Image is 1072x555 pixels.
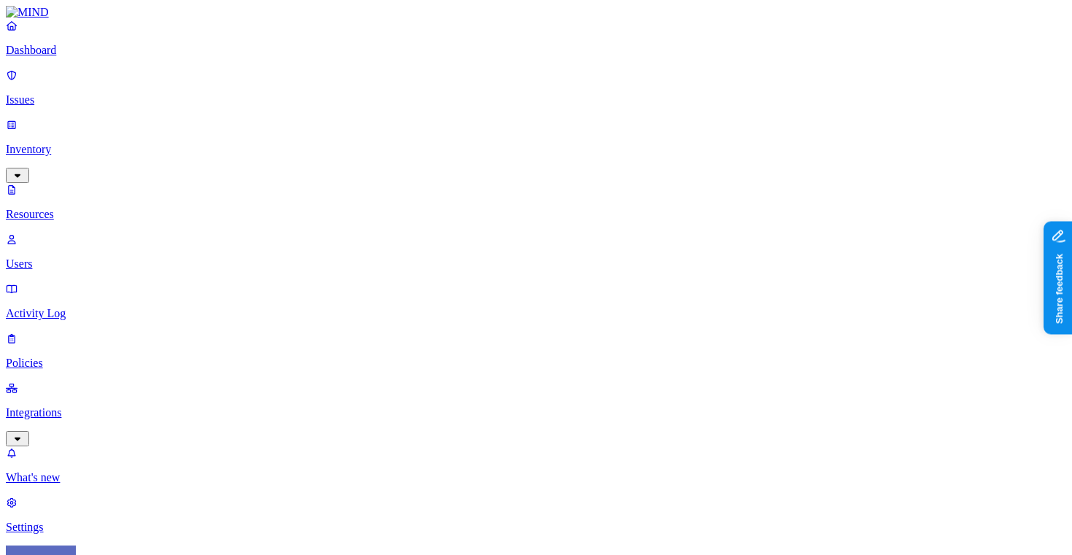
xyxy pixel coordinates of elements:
p: Issues [6,93,1066,106]
a: Issues [6,69,1066,106]
a: Users [6,233,1066,271]
a: What's new [6,446,1066,484]
a: Inventory [6,118,1066,181]
p: Activity Log [6,307,1066,320]
p: Policies [6,357,1066,370]
p: Users [6,257,1066,271]
a: Integrations [6,381,1066,444]
a: MIND [6,6,1066,19]
a: Resources [6,183,1066,221]
img: MIND [6,6,49,19]
p: Integrations [6,406,1066,419]
p: Inventory [6,143,1066,156]
p: Dashboard [6,44,1066,57]
p: What's new [6,471,1066,484]
a: Settings [6,496,1066,534]
p: Settings [6,521,1066,534]
a: Activity Log [6,282,1066,320]
a: Policies [6,332,1066,370]
a: Dashboard [6,19,1066,57]
p: Resources [6,208,1066,221]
